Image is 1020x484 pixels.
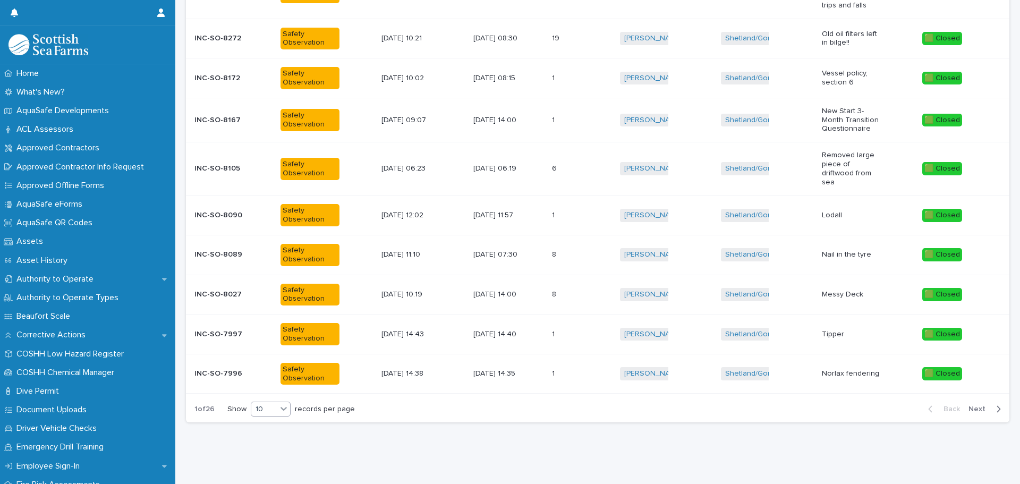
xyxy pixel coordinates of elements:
[280,109,339,131] div: Safety Observation
[194,32,243,43] p: INC-SO-8272
[280,284,339,306] div: Safety Observation
[725,250,825,259] a: Shetland/Gonfirth Shorebase
[725,211,825,220] a: Shetland/Gonfirth Shorebase
[194,328,244,339] p: INC-SO-7997
[186,142,1009,196] tr: INC-SO-8105INC-SO-8105 Safety Observation[DATE] 06:23[DATE] 06:1966 [PERSON_NAME] Shetland/Gonfir...
[922,162,962,175] div: 🟩 Closed
[624,290,682,299] a: [PERSON_NAME]
[473,116,532,125] p: [DATE] 14:00
[725,330,825,339] a: Shetland/Gonfirth Shorebase
[381,250,440,259] p: [DATE] 11:10
[186,396,223,422] p: 1 of 26
[725,116,825,125] a: Shetland/Gonfirth Shorebase
[624,74,682,83] a: [PERSON_NAME]
[12,461,88,471] p: Employee Sign-In
[194,367,244,378] p: INC-SO-7996
[552,32,562,43] p: 19
[280,204,339,226] div: Safety Observation
[12,124,82,134] p: ACL Assessors
[922,367,962,380] div: 🟩 Closed
[822,107,881,133] p: New Start 3-Month Transition Questionnaire
[12,218,101,228] p: AquaSafe QR Codes
[381,164,440,173] p: [DATE] 06:23
[822,211,881,220] p: Lodall
[822,30,881,48] p: Old oil filters left in bilge!!
[937,405,960,413] span: Back
[473,74,532,83] p: [DATE] 08:15
[12,274,102,284] p: Authority to Operate
[186,58,1009,98] tr: INC-SO-8172INC-SO-8172 Safety Observation[DATE] 10:02[DATE] 08:1511 [PERSON_NAME] Shetland/Gonfir...
[922,32,962,45] div: 🟩 Closed
[473,290,532,299] p: [DATE] 14:00
[194,288,244,299] p: INC-SO-8027
[186,98,1009,142] tr: INC-SO-8167INC-SO-8167 Safety Observation[DATE] 09:07[DATE] 14:0011 [PERSON_NAME] Shetland/Gonfir...
[725,290,825,299] a: Shetland/Gonfirth Shorebase
[381,74,440,83] p: [DATE] 10:02
[725,164,825,173] a: Shetland/Gonfirth Shorebase
[473,211,532,220] p: [DATE] 11:57
[12,330,94,340] p: Corrective Actions
[194,114,243,125] p: INC-SO-8167
[822,69,881,87] p: Vessel policy, section 6
[186,275,1009,315] tr: INC-SO-8027INC-SO-8027 Safety Observation[DATE] 10:19[DATE] 14:0088 [PERSON_NAME] Shetland/Gonfir...
[280,158,339,180] div: Safety Observation
[922,72,962,85] div: 🟩 Closed
[280,363,339,385] div: Safety Observation
[552,114,557,125] p: 1
[624,250,682,259] a: [PERSON_NAME]
[12,181,113,191] p: Approved Offline Forms
[8,34,88,55] img: bPIBxiqnSb2ggTQWdOVV
[920,404,964,414] button: Back
[12,386,67,396] p: Dive Permit
[194,248,244,259] p: INC-SO-8089
[473,369,532,378] p: [DATE] 14:35
[194,209,244,220] p: INC-SO-8090
[194,162,242,173] p: INC-SO-8105
[280,244,339,266] div: Safety Observation
[186,19,1009,58] tr: INC-SO-8272INC-SO-8272 Safety Observation[DATE] 10:21[DATE] 08:301919 [PERSON_NAME] Shetland/Gonf...
[12,162,152,172] p: Approved Contractor Info Request
[12,405,95,415] p: Document Uploads
[186,235,1009,275] tr: INC-SO-8089INC-SO-8089 Safety Observation[DATE] 11:10[DATE] 07:3088 [PERSON_NAME] Shetland/Gonfir...
[968,405,992,413] span: Next
[922,288,962,301] div: 🟩 Closed
[624,34,682,43] a: [PERSON_NAME]
[822,330,881,339] p: Tipper
[12,368,123,378] p: COSHH Chemical Manager
[624,164,682,173] a: [PERSON_NAME]
[922,114,962,127] div: 🟩 Closed
[624,116,682,125] a: [PERSON_NAME]
[12,236,52,247] p: Assets
[922,328,962,341] div: 🟩 Closed
[280,28,339,50] div: Safety Observation
[12,199,91,209] p: AquaSafe eForms
[922,209,962,222] div: 🟩 Closed
[251,404,277,415] div: 10
[964,404,1009,414] button: Next
[12,143,108,153] p: Approved Contractors
[186,315,1009,354] tr: INC-SO-7997INC-SO-7997 Safety Observation[DATE] 14:43[DATE] 14:4011 [PERSON_NAME] Shetland/Gonfir...
[12,87,73,97] p: What's New?
[552,367,557,378] p: 1
[922,248,962,261] div: 🟩 Closed
[552,209,557,220] p: 1
[552,328,557,339] p: 1
[552,162,559,173] p: 6
[624,369,682,378] a: [PERSON_NAME]
[194,72,242,83] p: INC-SO-8172
[12,293,127,303] p: Authority to Operate Types
[552,248,558,259] p: 8
[624,211,682,220] a: [PERSON_NAME]
[12,442,112,452] p: Emergency Drill Training
[12,349,132,359] p: COSHH Low Hazard Register
[822,250,881,259] p: Nail in the tyre
[12,256,76,266] p: Asset History
[473,34,532,43] p: [DATE] 08:30
[725,34,825,43] a: Shetland/Gonfirth Shorebase
[822,369,881,378] p: Norlax fendering
[473,250,532,259] p: [DATE] 07:30
[186,354,1009,394] tr: INC-SO-7996INC-SO-7996 Safety Observation[DATE] 14:38[DATE] 14:3511 [PERSON_NAME] Shetland/Gonfir...
[725,74,825,83] a: Shetland/Gonfirth Shorebase
[12,69,47,79] p: Home
[381,211,440,220] p: [DATE] 12:02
